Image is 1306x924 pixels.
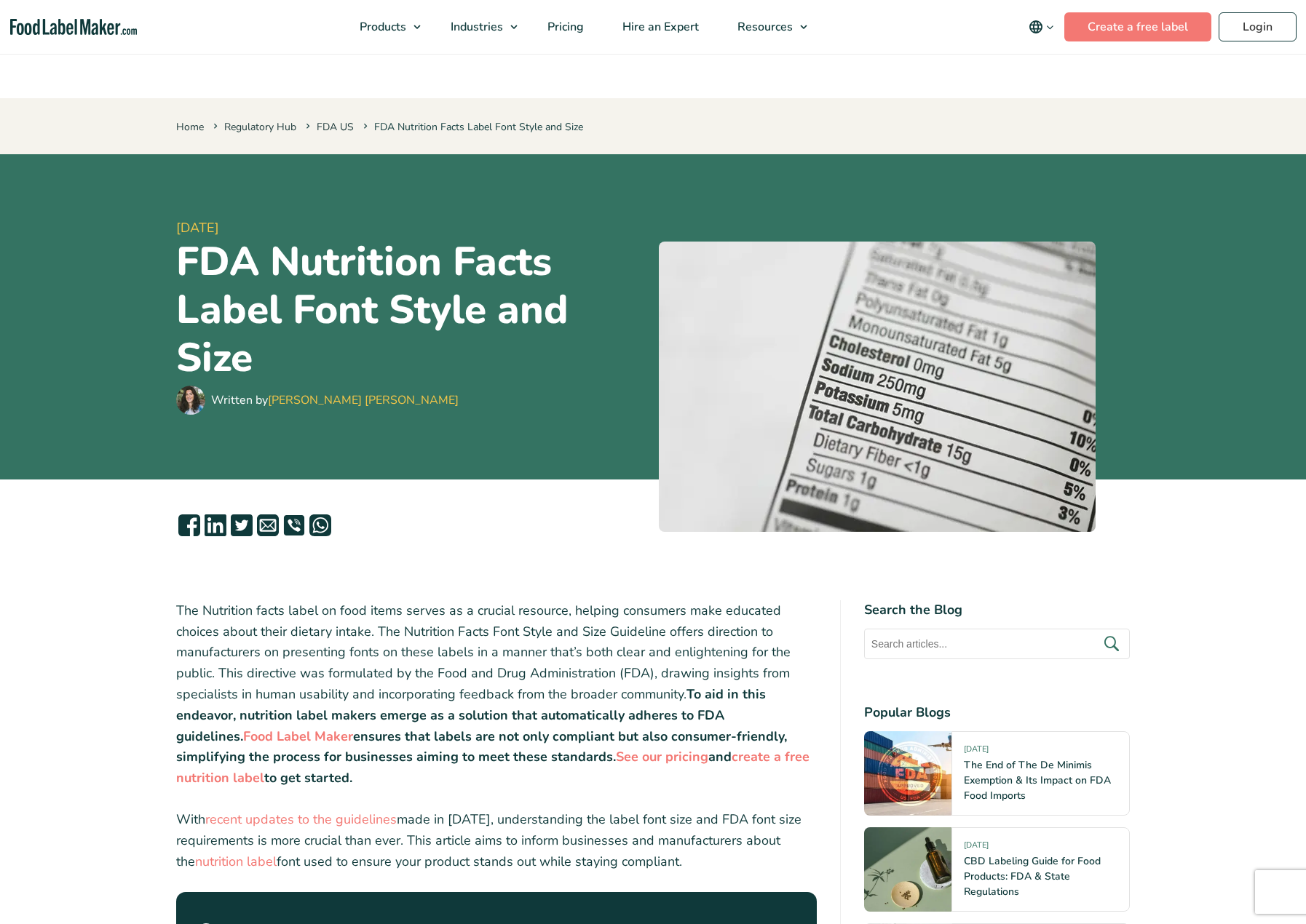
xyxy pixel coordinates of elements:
[1064,12,1211,41] a: Create a free label
[176,600,817,789] p: The Nutrition facts label on food items serves as a crucial resource, helping consumers make educ...
[243,728,353,745] a: Food Label Maker
[224,120,296,134] a: Regulatory Hub
[176,685,766,745] strong: To aid in this endeavor, nutrition label makers emerge as a solution that automatically adheres t...
[176,386,205,415] img: Maria Abi Hanna - Food Label Maker
[864,629,1130,659] input: Search articles...
[446,19,504,35] span: Industries
[616,748,708,765] a: See our pricing
[10,19,137,36] a: Food Label Maker homepage
[176,728,787,766] strong: ensures that labels are not only compliant but also consumer-friendly, simplifying the process fo...
[733,19,794,35] span: Resources
[1018,12,1064,41] button: Change language
[360,120,583,134] span: FDA Nutrition Facts Label Font Style and Size
[864,600,1130,620] h4: Search the Blog
[1219,12,1297,41] a: Login
[264,769,352,786] strong: to get started.
[195,853,277,870] a: nutrition label
[355,19,408,35] span: Products
[317,120,354,134] a: FDA US
[618,19,700,35] span: Hire an Expert
[176,120,204,134] a: Home
[964,854,1101,899] a: CBD Labeling Guide for Food Products: FDA & State Regulations
[268,392,459,408] a: [PERSON_NAME] [PERSON_NAME]
[964,840,989,856] span: [DATE]
[864,703,1130,722] h4: Popular Blogs
[708,748,732,765] strong: and
[211,391,459,409] div: Written by
[205,811,397,828] a: recent updates to the guidelines
[176,238,647,382] h1: FDA Nutrition Facts Label Font Style and Size
[176,218,647,238] span: [DATE]
[543,19,585,35] span: Pricing
[964,758,1111,802] a: The End of The De Minimis Exemption & Its Impact on FDA Food Imports
[964,744,989,760] span: [DATE]
[176,809,817,872] p: With made in [DATE], understanding the label font size and FDA font size requirements is more cru...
